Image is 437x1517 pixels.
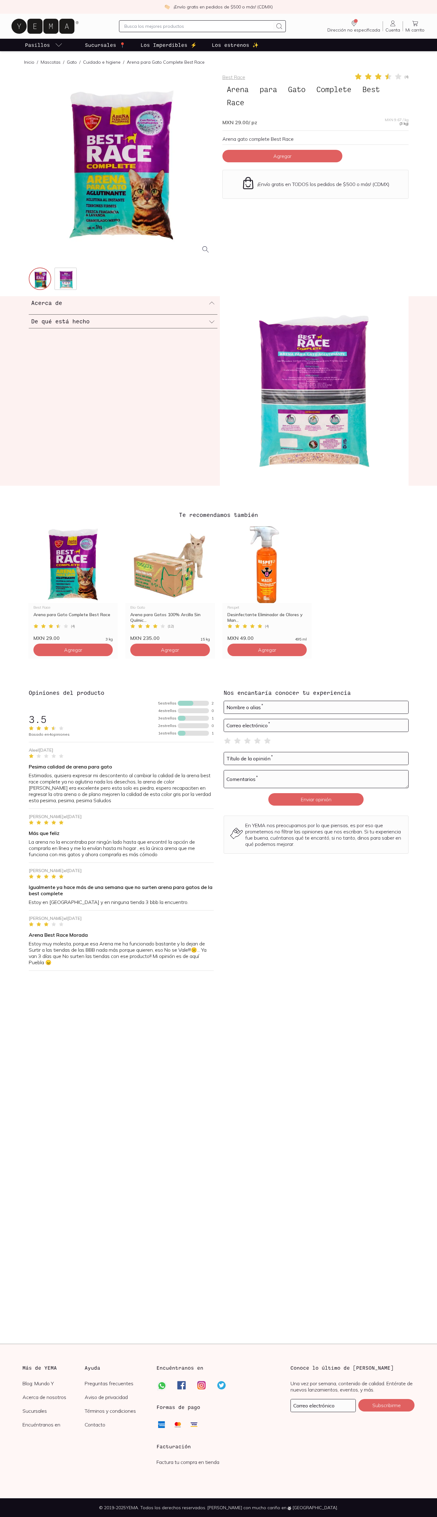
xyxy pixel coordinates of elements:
[312,83,356,95] span: Complete
[29,830,214,836] h4: Más que feliz
[29,689,214,697] h3: Opiniones del producto
[291,1399,355,1412] input: mimail@gmail.com
[77,59,83,65] span: /
[212,41,259,49] p: Los estrenos ✨
[385,118,409,122] span: MXN 9.67 / kg
[29,814,82,819] div: [PERSON_NAME] el [DATE]
[383,20,403,33] a: Cuenta
[211,731,214,735] div: 1
[222,83,253,95] span: Arena
[156,1403,200,1411] h3: Formas de pago
[291,1364,415,1372] h3: Conoce lo último de [PERSON_NAME]
[130,635,160,641] span: MXN 235.00
[257,181,390,187] p: ¡Envío gratis en TODOS los pedidos de $500 o más! (CDMX)
[222,119,257,125] span: MXN 29.00 / pz
[34,59,41,65] span: /
[33,635,60,641] span: MXN 29.00
[227,612,307,623] div: Desinfectante Eliminador de Olores y Man...
[29,713,47,725] span: 3.5
[121,59,127,65] span: /
[24,59,34,65] a: Inicio
[61,59,67,65] span: /
[211,39,260,51] a: Los estrenos ✨
[71,624,75,628] span: ( 4 )
[201,637,210,641] span: 15 kg
[220,296,409,486] img: Arena para Gato Complete Best Race
[64,647,82,653] span: Agregar
[268,793,364,806] button: Enviar opinión
[84,39,127,51] a: Sucursales 📍
[168,624,174,628] span: ( 12 )
[327,27,380,33] span: Dirección no especificada
[358,83,384,95] span: Best
[22,1408,85,1414] a: Sucursales
[158,724,176,728] div: 2 estrellas
[405,75,409,79] span: ( 4 )
[258,647,276,653] span: Agregar
[106,637,113,641] span: 3 kg
[156,1364,203,1372] h3: Encuéntranos en
[358,1399,415,1411] button: Subscribirme
[130,612,210,623] div: Arena para Gatos 100% Arcilla Sin Químic...
[211,709,214,713] div: 0
[161,647,179,653] span: Agregar
[222,526,312,603] img: Desinfectante Eliminador de Olores y Manchas
[85,1421,147,1428] a: Contacto
[156,1443,281,1450] h3: Facturación
[222,96,249,108] span: Race
[25,41,50,49] p: Pasillos
[227,644,307,656] button: Agregar
[29,732,70,737] span: Basado en 4 opiniones
[29,916,82,921] div: [PERSON_NAME] el [DATE]
[29,940,214,965] p: Estoy muy molesta, porque esa Arena me ha funcionado bastante y la dejan de Surtir a las tiendas ...
[124,22,273,30] input: Busca los mejores productos
[211,716,214,720] div: 1
[255,83,281,95] span: para
[385,27,400,33] span: Cuenta
[33,612,113,623] div: Arena para Gato Complete Best Race
[127,59,205,65] p: Arena para Gato Complete Best Race
[28,511,409,519] h3: Te recomendamos también
[245,822,402,847] p: En YEMA nos preocupamos por lo que piensas, es por eso que prometemos no filtrar las opiniones qu...
[31,317,90,325] h3: De qué está hecho
[295,637,307,641] span: 495 ml
[33,644,113,656] button: Agregar
[284,83,310,95] span: Gato
[227,606,307,609] div: Respet
[28,526,118,641] a: Arena para Gato Complete Best RaceBest RaceArena para Gato Complete Best Race(4)MXN 29.003 kg
[158,731,176,735] div: 1 estrellas
[29,763,214,770] h4: Pesima calidad de arena para gato
[224,689,409,697] h3: Nos encantaría conocer tu experiencia
[141,41,197,49] p: Los Imperdibles ⚡️
[222,526,312,641] a: Desinfectante Eliminador de Olores y ManchasRespetDesinfectante Eliminador de Olores y Man...(4)M...
[164,4,170,10] img: check
[400,122,409,125] span: (3 kg)
[85,1394,147,1400] a: Aviso de privacidad
[158,716,176,720] div: 3 estrellas
[125,526,215,603] img: Arena para Gatos 100% Arcilla Sin Químicos
[22,1421,85,1428] a: Encuéntranos en
[29,932,214,938] h4: Arena Best Race Morada
[28,526,118,603] img: Arena para Gato Complete Best Race
[130,644,210,656] button: Agregar
[22,1394,85,1400] a: Acerca de nosotros
[29,868,82,873] div: [PERSON_NAME] el [DATE]
[85,1364,147,1372] h3: Ayuda
[207,1505,338,1510] span: [PERSON_NAME] con mucho cariño en [GEOGRAPHIC_DATA].
[405,27,425,33] span: Mi carrito
[130,606,210,609] div: Bio Gato
[85,41,126,49] p: Sucursales 📍
[222,74,245,80] a: Best Race
[31,299,62,307] h3: Acerca de
[156,1459,219,1465] a: Factura tu compra en tienda
[222,150,342,162] button: Agregar
[222,136,409,142] div: Arena gato complete Best Race
[125,526,215,641] a: Arena para Gatos 100% Arcilla Sin QuímicosBio GatoArena para Gatos 100% Arcilla Sin Químic...(12)...
[29,772,214,803] p: Estimados, quisiera expresar mi descontento al cambiar la calidad de la arena best race complete ...
[33,606,113,609] div: Best Race
[227,635,254,641] span: MXN 49.00
[403,20,427,33] a: Mi carrito
[41,59,61,65] a: Mascotas
[265,624,269,628] span: ( 4 )
[174,4,273,10] p: ¡Envío gratis en pedidos de $500 o más! (CDMX)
